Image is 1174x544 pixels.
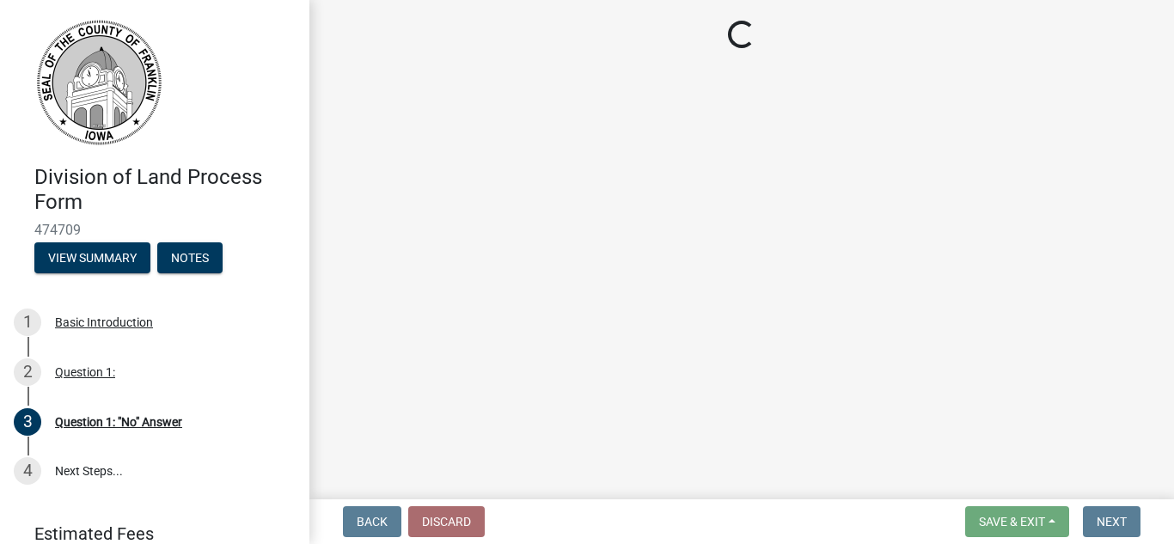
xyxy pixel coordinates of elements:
wm-modal-confirm: Notes [157,252,223,266]
button: Back [343,506,401,537]
button: Next [1083,506,1140,537]
div: Question 1: "No" Answer [55,416,182,428]
span: Back [357,515,388,529]
div: Question 1: [55,366,115,378]
div: 2 [14,358,41,386]
div: Basic Introduction [55,316,153,328]
div: 1 [14,309,41,336]
img: Franklin County, Iowa [34,18,163,147]
div: 3 [14,408,41,436]
span: 474709 [34,222,275,238]
button: Discard [408,506,485,537]
wm-modal-confirm: Summary [34,252,150,266]
span: Save & Exit [979,515,1045,529]
span: Next [1097,515,1127,529]
button: View Summary [34,242,150,273]
div: 4 [14,457,41,485]
button: Notes [157,242,223,273]
h4: Division of Land Process Form [34,165,296,215]
button: Save & Exit [965,506,1069,537]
